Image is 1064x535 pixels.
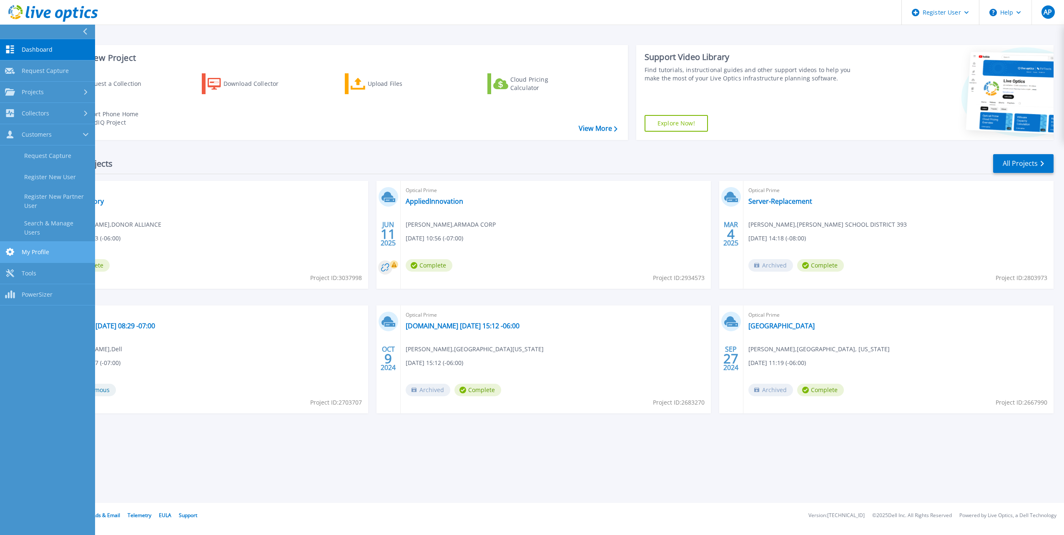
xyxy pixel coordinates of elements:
[179,512,197,519] a: Support
[345,73,438,94] a: Upload Files
[406,345,544,354] span: [PERSON_NAME] , [GEOGRAPHIC_DATA][US_STATE]
[406,259,452,272] span: Complete
[723,355,738,362] span: 27
[406,234,463,243] span: [DATE] 10:56 (-07:00)
[310,273,362,282] span: Project ID: 3037998
[384,355,392,362] span: 9
[748,259,793,272] span: Archived
[1044,9,1052,15] span: AP
[748,234,806,243] span: [DATE] 14:18 (-08:00)
[996,398,1047,407] span: Project ID: 2667990
[579,125,617,132] a: View More
[653,273,705,282] span: Project ID: 2934573
[723,343,739,374] div: SEP 2024
[406,197,463,205] a: AppliedInnovation
[22,88,44,96] span: Projects
[797,259,844,272] span: Complete
[22,270,36,277] span: Tools
[202,73,295,94] a: Download Collector
[406,186,706,195] span: Optical Prime
[128,512,151,519] a: Telemetry
[653,398,705,407] span: Project ID: 2683270
[22,131,52,138] span: Customers
[748,186,1049,195] span: Optical Prime
[996,273,1047,282] span: Project ID: 2803973
[406,310,706,320] span: Optical Prime
[454,384,501,396] span: Complete
[22,248,49,256] span: My Profile
[748,322,815,330] a: [GEOGRAPHIC_DATA]
[406,358,463,367] span: [DATE] 15:12 (-06:00)
[748,358,806,367] span: [DATE] 11:19 (-06:00)
[872,513,952,518] li: © 2025 Dell Inc. All Rights Reserved
[748,220,907,229] span: [PERSON_NAME] , [PERSON_NAME] SCHOOL DISTRICT 393
[727,230,735,237] span: 4
[22,291,53,298] span: PowerSizer
[22,46,53,53] span: Dashboard
[59,73,152,94] a: Request a Collection
[159,512,171,519] a: EULA
[510,75,577,92] div: Cloud Pricing Calculator
[63,310,363,320] span: Optical Prime
[380,219,396,249] div: JUN 2025
[406,220,496,229] span: [PERSON_NAME] , ARMADA CORP
[993,154,1054,173] a: All Projects
[808,513,865,518] li: Version: [TECHNICAL_ID]
[22,110,49,117] span: Collectors
[63,220,161,229] span: [PERSON_NAME] , DONOR ALLIANCE
[748,310,1049,320] span: Optical Prime
[92,512,120,519] a: Ads & Email
[406,384,450,396] span: Archived
[63,186,363,195] span: Optical Prime
[380,343,396,374] div: OCT 2024
[797,384,844,396] span: Complete
[82,110,147,127] div: Import Phone Home CloudIQ Project
[83,75,150,92] div: Request a Collection
[406,322,519,330] a: [DOMAIN_NAME] [DATE] 15:12 -06:00
[748,197,812,205] a: Server-Replacement
[22,67,69,75] span: Request Capture
[959,513,1056,518] li: Powered by Live Optics, a Dell Technology
[645,115,708,132] a: Explore Now!
[723,219,739,249] div: MAR 2025
[748,384,793,396] span: Archived
[645,66,860,82] div: Find tutorials, instructional guides and other support videos to help you make the most of your L...
[368,75,434,92] div: Upload Files
[487,73,580,94] a: Cloud Pricing Calculator
[63,322,155,330] a: EESD DC1 [DATE] 08:29 -07:00
[310,398,362,407] span: Project ID: 2703707
[645,52,860,62] div: Support Video Library
[748,345,890,354] span: [PERSON_NAME] , [GEOGRAPHIC_DATA], [US_STATE]
[381,230,396,237] span: 11
[223,75,290,92] div: Download Collector
[63,197,104,205] a: DA Inventory
[59,53,617,62] h3: Start a New Project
